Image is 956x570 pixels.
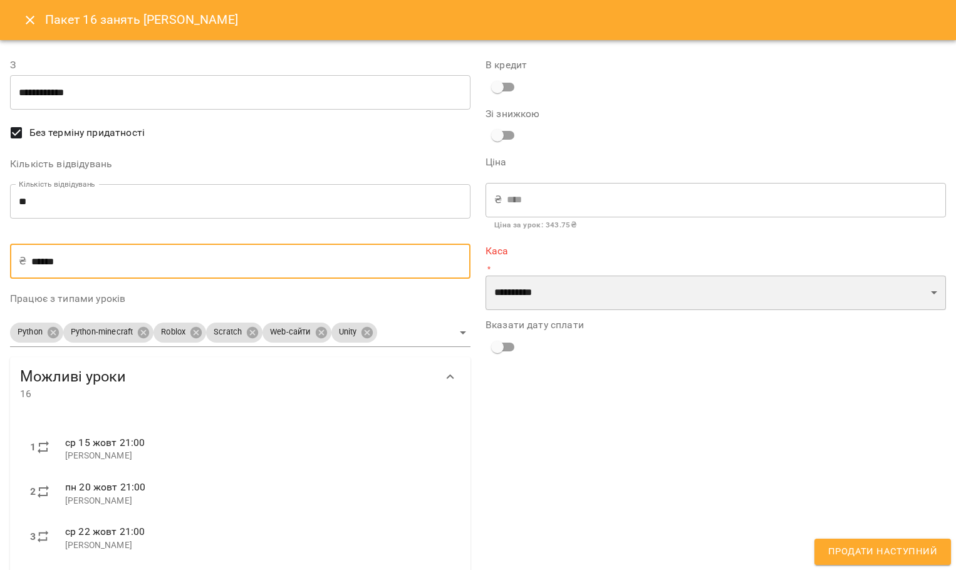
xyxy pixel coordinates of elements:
[10,60,470,70] label: З
[20,386,435,402] span: 16
[486,60,946,70] label: В кредит
[814,539,951,565] button: Продати наступний
[206,323,262,343] div: Scratch
[65,481,145,493] span: пн 20 жовт 21:00
[63,326,140,338] span: Python-minecraft
[486,246,946,256] label: Каса
[10,294,470,304] label: Працює з типами уроків
[20,367,435,386] span: Можливі уроки
[435,362,465,392] button: Show more
[65,526,145,537] span: ср 22 жовт 21:00
[828,544,937,560] span: Продати наступний
[65,539,450,552] p: [PERSON_NAME]
[45,10,238,29] h6: Пакет 16 занять [PERSON_NAME]
[331,326,365,338] span: Unity
[262,326,318,338] span: Web-сайти
[10,159,470,169] label: Кількість відвідувань
[30,484,36,499] label: 2
[29,125,145,140] span: Без терміну придатності
[19,254,26,269] p: ₴
[331,323,378,343] div: Unity
[10,323,63,343] div: Python
[65,450,450,462] p: [PERSON_NAME]
[30,440,36,455] label: 1
[486,157,946,167] label: Ціна
[206,326,249,338] span: Scratch
[30,529,36,544] label: 3
[153,326,193,338] span: Roblox
[486,109,639,119] label: Зі знижкою
[262,323,331,343] div: Web-сайти
[10,319,470,347] div: PythonPython-minecraftRobloxScratchWeb-сайтиUnity
[153,323,206,343] div: Roblox
[15,5,45,35] button: Close
[10,326,50,338] span: Python
[494,192,502,207] p: ₴
[63,323,153,343] div: Python-minecraft
[65,495,450,507] p: [PERSON_NAME]
[486,320,946,330] label: Вказати дату сплати
[494,220,576,229] b: Ціна за урок : 343.75 ₴
[65,437,145,448] span: ср 15 жовт 21:00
